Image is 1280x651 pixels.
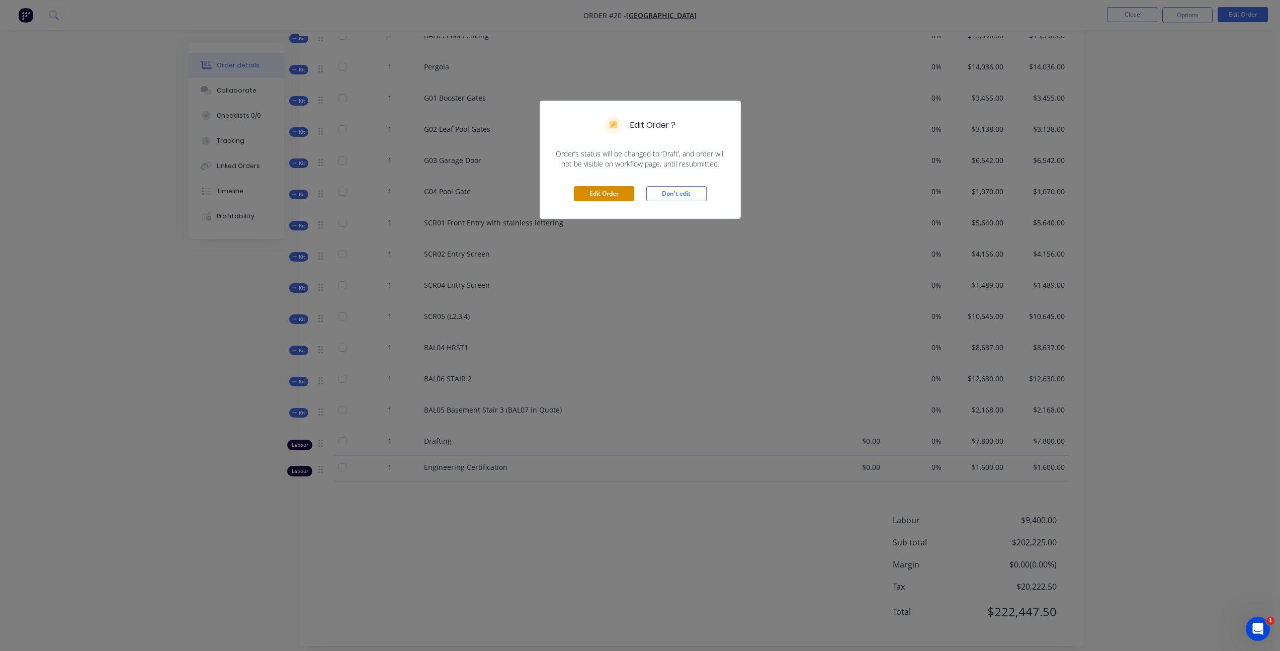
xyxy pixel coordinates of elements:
span: Order’s status will be changed to ‘Draft’, and order will not be visible on workflow page, until ... [552,149,728,169]
span: 1 [1266,617,1274,625]
button: Don't edit [646,186,707,201]
h5: Edit Order ? [630,119,675,131]
iframe: Intercom live chat [1246,617,1270,641]
button: Edit Order [574,186,634,201]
